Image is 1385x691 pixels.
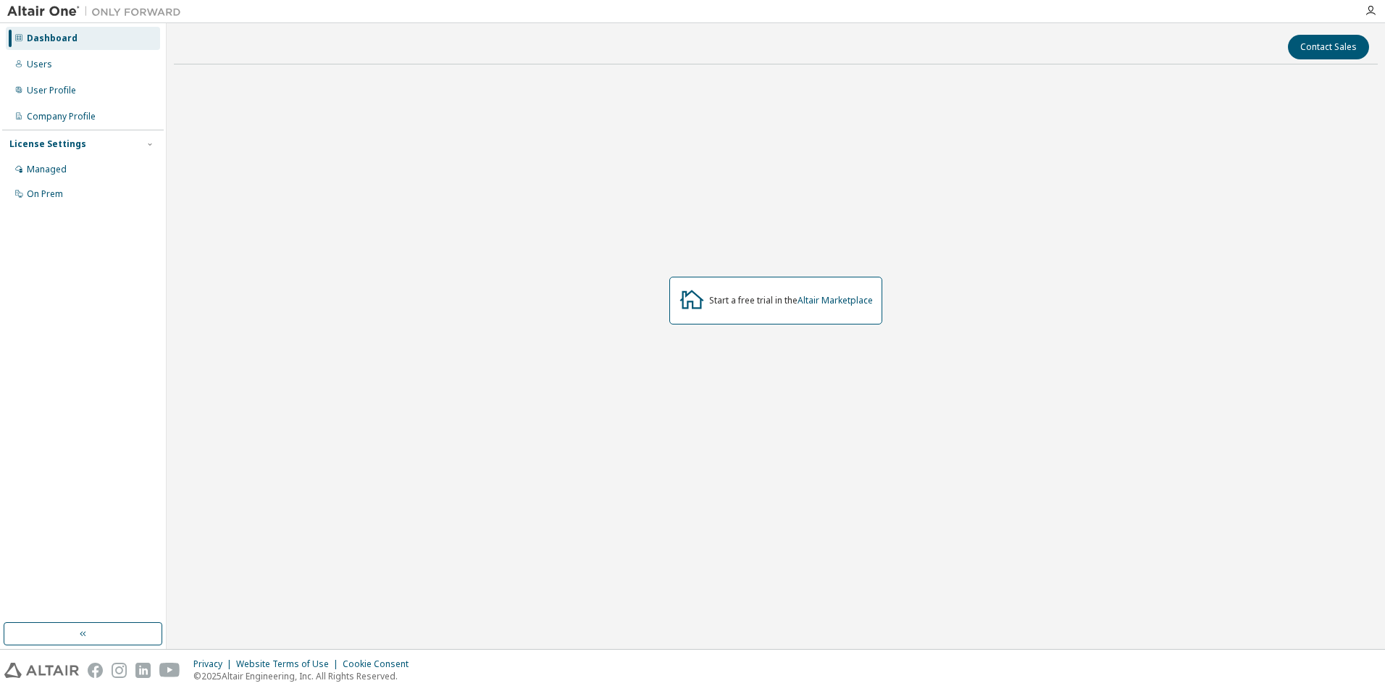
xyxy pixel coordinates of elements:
[193,670,417,682] p: © 2025 Altair Engineering, Inc. All Rights Reserved.
[7,4,188,19] img: Altair One
[135,663,151,678] img: linkedin.svg
[709,295,873,306] div: Start a free trial in the
[4,663,79,678] img: altair_logo.svg
[9,138,86,150] div: License Settings
[27,59,52,70] div: Users
[236,658,343,670] div: Website Terms of Use
[798,294,873,306] a: Altair Marketplace
[343,658,417,670] div: Cookie Consent
[193,658,236,670] div: Privacy
[27,111,96,122] div: Company Profile
[88,663,103,678] img: facebook.svg
[1288,35,1369,59] button: Contact Sales
[27,33,78,44] div: Dashboard
[27,85,76,96] div: User Profile
[159,663,180,678] img: youtube.svg
[112,663,127,678] img: instagram.svg
[27,164,67,175] div: Managed
[27,188,63,200] div: On Prem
